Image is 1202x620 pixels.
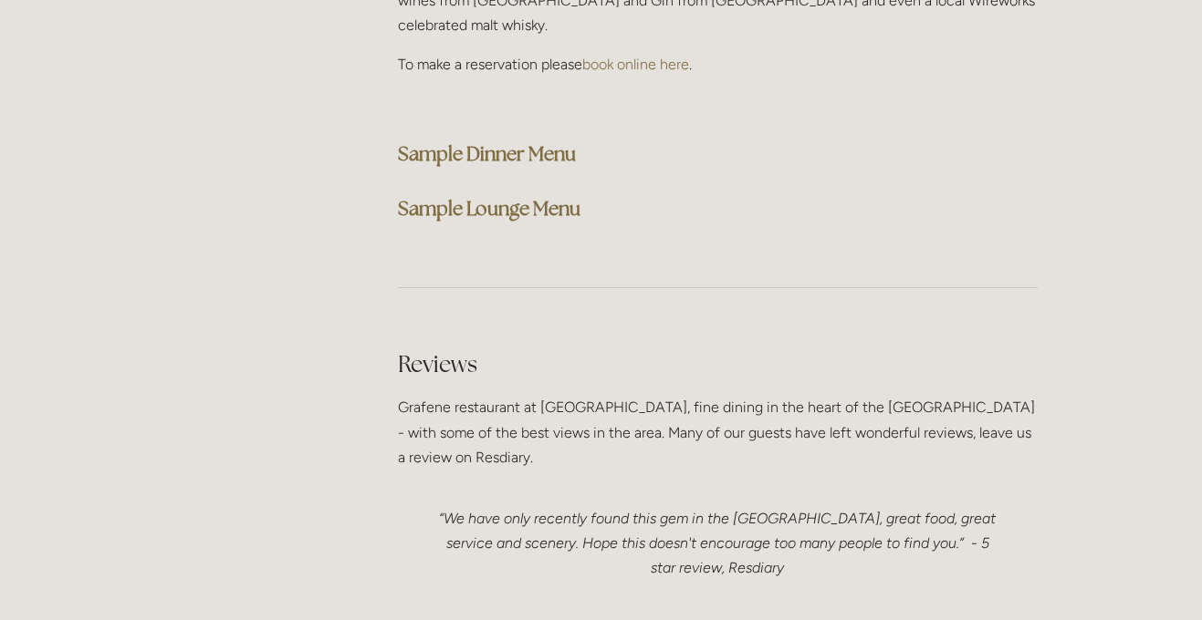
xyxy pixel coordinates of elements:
[398,196,580,221] a: Sample Lounge Menu
[398,141,576,166] a: Sample Dinner Menu
[582,56,689,73] a: book online here
[398,395,1038,470] p: Grafene restaurant at [GEOGRAPHIC_DATA], fine dining in the heart of the [GEOGRAPHIC_DATA] - with...
[398,348,1038,380] h2: Reviews
[434,506,1001,581] p: “We have only recently found this gem in the [GEOGRAPHIC_DATA], great food, great service and sce...
[398,52,1038,77] p: To make a reservation please .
